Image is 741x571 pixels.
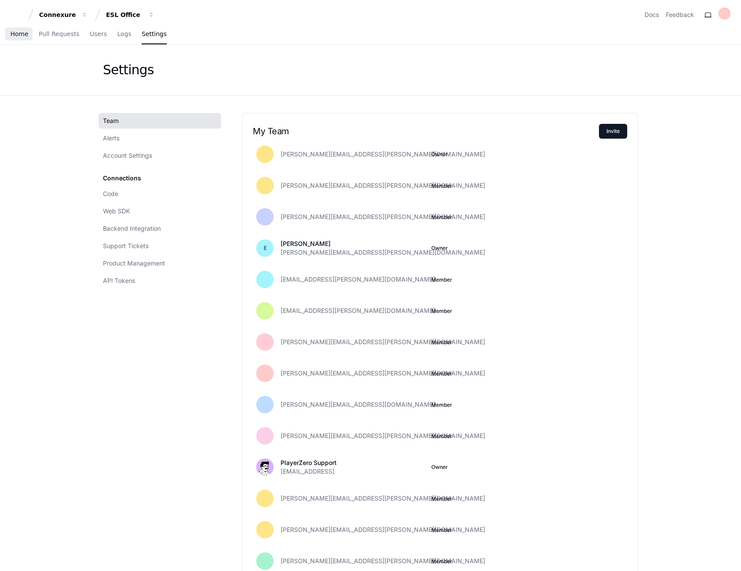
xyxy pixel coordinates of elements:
button: ESL Office [103,7,158,23]
a: API Tokens [99,273,221,289]
span: [PERSON_NAME][EMAIL_ADDRESS][DOMAIN_NAME] [281,400,435,409]
button: Feedback [666,10,694,19]
span: [PERSON_NAME][EMAIL_ADDRESS][PERSON_NAME][DOMAIN_NAME] [281,150,485,159]
a: Team [99,113,221,129]
span: [PERSON_NAME][EMAIL_ADDRESS][PERSON_NAME][DOMAIN_NAME] [281,494,485,503]
div: Connexure [39,10,76,19]
span: Logs [117,31,131,37]
span: Backend Integration [103,224,161,233]
span: [PERSON_NAME][EMAIL_ADDRESS][PERSON_NAME][DOMAIN_NAME] [281,338,485,346]
span: Alerts [103,134,119,143]
span: Account Settings [103,151,152,160]
span: Owner [431,245,448,252]
span: Owner [431,151,448,158]
a: Home [10,24,28,44]
button: Member [431,558,452,565]
button: Connexure [36,7,91,23]
a: Account Settings [99,148,221,163]
a: Logs [117,24,131,44]
span: [PERSON_NAME][EMAIL_ADDRESS][PERSON_NAME][DOMAIN_NAME] [281,248,485,257]
span: Web SDK [103,207,130,216]
button: Member [431,402,452,408]
a: Support Tickets [99,238,221,254]
span: [EMAIL_ADDRESS][PERSON_NAME][DOMAIN_NAME] [281,306,435,315]
button: Member [431,214,452,221]
img: avatar [256,458,274,476]
span: [PERSON_NAME][EMAIL_ADDRESS][PERSON_NAME][DOMAIN_NAME] [281,432,485,440]
span: Product Management [103,259,165,268]
span: [EMAIL_ADDRESS] [281,467,334,476]
button: Member [431,308,452,315]
button: Member [431,527,452,534]
span: [PERSON_NAME][EMAIL_ADDRESS][PERSON_NAME][DOMAIN_NAME] [281,557,485,565]
h1: E [264,245,267,252]
span: Settings [142,31,166,37]
button: Invite [599,124,627,139]
span: Code [103,189,118,198]
button: Member [431,370,452,377]
div: ESL Office [106,10,143,19]
a: Product Management [99,256,221,271]
a: Settings [142,24,166,44]
a: Web SDK [99,203,221,219]
button: Member [431,433,452,440]
span: API Tokens [103,276,135,285]
a: Pull Requests [39,24,79,44]
a: Alerts [99,130,221,146]
h2: My Team [253,126,599,136]
button: Member [431,339,452,346]
span: Pull Requests [39,31,79,37]
a: Users [90,24,107,44]
button: Member [431,276,452,283]
span: [PERSON_NAME][EMAIL_ADDRESS][PERSON_NAME][DOMAIN_NAME] [281,369,485,378]
span: Home [10,31,28,37]
a: Code [99,186,221,202]
span: Support Tickets [103,242,149,250]
button: Member [431,495,452,502]
span: [PERSON_NAME][EMAIL_ADDRESS][PERSON_NAME][DOMAIN_NAME] [281,181,485,190]
span: [PERSON_NAME][EMAIL_ADDRESS][PERSON_NAME][DOMAIN_NAME] [281,525,485,534]
div: Settings [103,62,154,78]
span: Team [103,116,119,125]
span: Users [90,31,107,37]
p: PlayerZero Support [281,458,337,467]
span: [PERSON_NAME][EMAIL_ADDRESS][PERSON_NAME][DOMAIN_NAME] [281,212,485,221]
a: Backend Integration [99,221,221,236]
a: Docs [645,10,659,19]
button: Member [431,183,452,189]
span: Owner [431,464,448,471]
span: [EMAIL_ADDRESS][PERSON_NAME][DOMAIN_NAME] [281,275,435,284]
p: [PERSON_NAME] [281,239,485,248]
